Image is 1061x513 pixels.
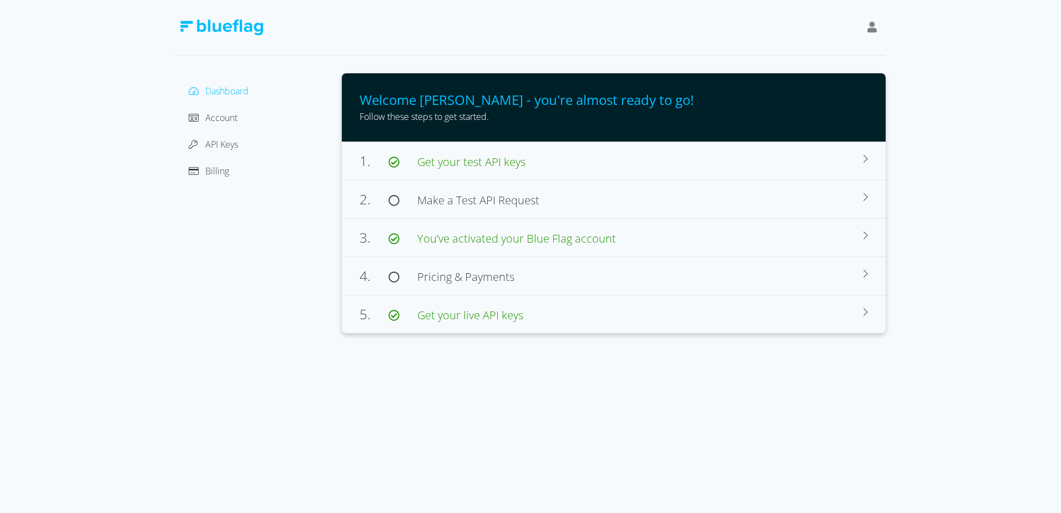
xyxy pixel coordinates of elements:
[417,308,523,323] span: Get your live API keys
[360,228,388,247] span: 3.
[417,193,539,208] span: Make a Test API Request
[360,190,388,208] span: 2.
[417,154,526,169] span: Get your test API keys
[205,112,238,124] span: Account
[360,152,388,170] span: 1.
[417,231,616,246] span: You’ve activated your Blue Flag account
[205,165,229,177] span: Billing
[189,85,249,97] a: Dashboard
[205,138,238,150] span: API Keys
[360,110,489,123] span: Follow these steps to get started.
[360,266,388,285] span: 4.
[189,138,238,150] a: API Keys
[205,85,249,97] span: Dashboard
[360,305,388,323] span: 5.
[180,19,263,36] img: Blue Flag Logo
[360,90,694,109] span: Welcome [PERSON_NAME] - you're almost ready to go!
[417,269,514,284] span: Pricing & Payments
[189,165,229,177] a: Billing
[189,112,238,124] a: Account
